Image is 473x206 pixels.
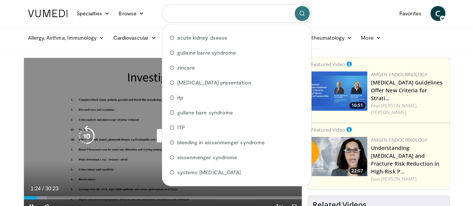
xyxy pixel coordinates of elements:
a: Allergy, Asthma, Immunology [24,30,109,45]
a: Browse [114,6,148,21]
a: Rheumatology [305,30,356,45]
a: Specialties [72,6,114,21]
a: Amgen Endocrinology [371,71,427,78]
span: 30:23 [45,185,58,191]
span: 22:07 [349,167,365,174]
div: Feat. [371,102,446,116]
a: [PERSON_NAME] [371,109,406,116]
span: acute kidney dsease [177,34,227,41]
div: Feat. [371,176,446,182]
small: Featured Video [311,61,345,68]
span: zincare [177,64,195,71]
span: [MEDICAL_DATA] presentation [177,79,251,86]
a: 22:07 [311,137,367,176]
input: Search topics, interventions [162,4,311,22]
span: bleeding in eissenmenger syndrome [177,139,265,146]
span: ITP [177,124,185,131]
img: VuMedi Logo [28,10,68,17]
small: Featured Video [311,126,345,133]
span: 10:51 [349,102,365,109]
a: [PERSON_NAME] [381,176,417,182]
a: Understanding [MEDICAL_DATA] and Fracture Risk Reduction in High-Risk P… [371,144,440,175]
img: c9a25db3-4db0-49e1-a46f-17b5c91d58a1.png.150x105_q85_crop-smart_upscale.png [311,137,367,176]
a: Favorites [395,6,426,21]
span: systemc [MEDICAL_DATA] [177,169,241,176]
a: Dermatology [161,30,208,45]
span: / [43,185,44,191]
a: [MEDICAL_DATA] Guidelines Offer New Criteria for Strati… [371,79,443,102]
span: gullaine barre syndrome [177,49,236,56]
span: itp [177,94,183,101]
a: C [430,6,445,21]
img: 7b525459-078d-43af-84f9-5c25155c8fbb.png.150x105_q85_crop-smart_upscale.jpg [311,71,367,111]
span: 1:24 [31,185,41,191]
div: Progress Bar [24,196,302,199]
a: Cardiovascular [108,30,160,45]
span: eissenmenger syndrome [177,154,237,161]
a: 10:51 [311,71,367,111]
span: gullane bare syndrome [177,109,233,116]
a: [PERSON_NAME], [381,102,418,109]
a: Amgen Endocrinology [371,137,427,143]
a: More [356,30,385,45]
